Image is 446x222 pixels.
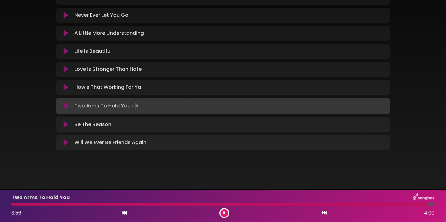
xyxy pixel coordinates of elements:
p: Will We Ever Be Friends Again [74,139,146,146]
p: Life Is Beautiful [74,48,112,55]
p: Never Ever Let You Go [74,11,128,19]
p: A Little More Understanding [74,29,144,37]
p: Two Arms To Hold You [74,102,139,110]
p: Be The Reason [74,121,111,128]
p: How's That Working For Ya [74,84,141,91]
p: Love Is Stronger Than Hate [74,66,142,73]
img: waveform4.gif [131,102,139,110]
